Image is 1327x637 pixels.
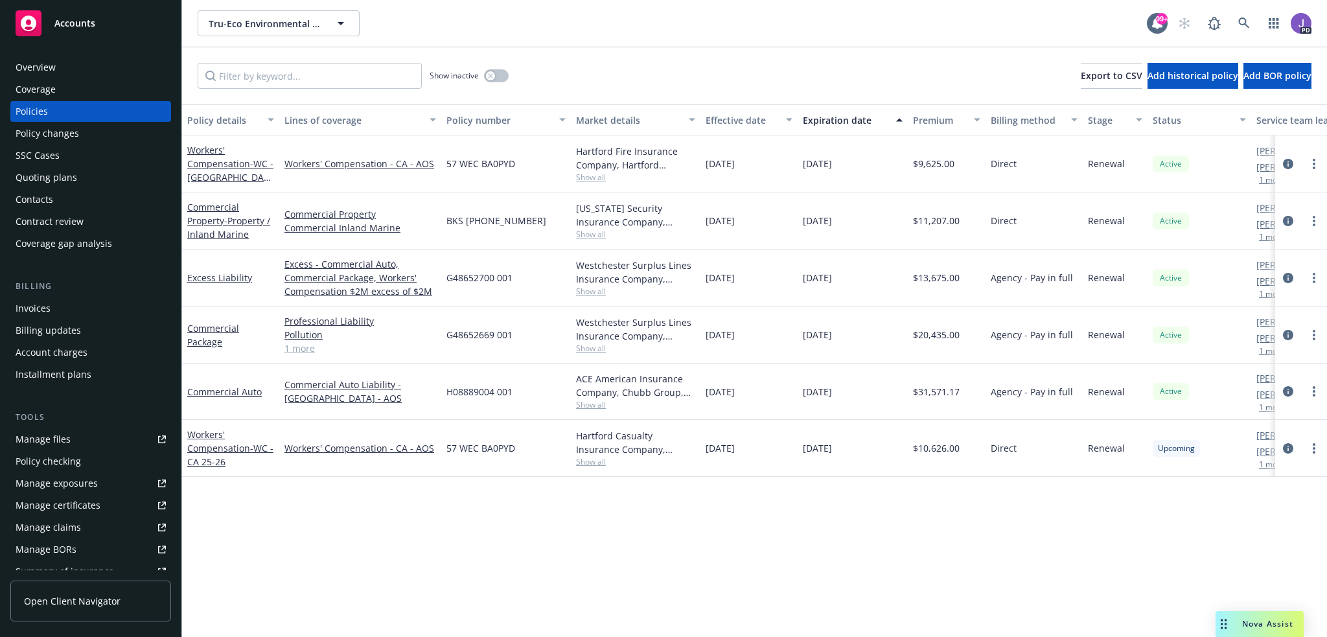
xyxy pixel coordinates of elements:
div: Stage [1088,113,1128,127]
span: G48652669 001 [446,328,513,342]
a: circleInformation [1280,270,1296,286]
div: Manage certificates [16,495,100,516]
button: 1 more [1259,233,1285,241]
span: Add historical policy [1148,69,1238,82]
span: Agency - Pay in full [991,385,1073,399]
a: Policy changes [10,123,171,144]
a: Installment plans [10,364,171,385]
span: G48652700 001 [446,271,513,284]
span: Direct [991,441,1017,455]
span: [DATE] [803,385,832,399]
div: Manage claims [16,517,81,538]
a: SSC Cases [10,145,171,166]
img: photo [1291,13,1311,34]
div: Policy checking [16,451,81,472]
span: [DATE] [706,441,735,455]
a: Coverage [10,79,171,100]
div: ACE American Insurance Company, Chubb Group, Amwins [576,372,695,399]
a: Commercial Property [187,201,270,240]
div: Quoting plans [16,167,77,188]
a: Workers' Compensation [187,144,273,197]
button: Billing method [986,104,1083,135]
div: Policies [16,101,48,122]
span: 57 WEC BA0PYD [446,441,515,455]
a: Search [1231,10,1257,36]
div: Billing updates [16,320,81,341]
span: Agency - Pay in full [991,328,1073,342]
a: Manage exposures [10,473,171,494]
button: Market details [571,104,700,135]
a: more [1306,156,1322,172]
a: Billing updates [10,320,171,341]
div: Hartford Fire Insurance Company, Hartford Insurance Group [576,145,695,172]
span: Renewal [1088,328,1125,342]
span: Renewal [1088,441,1125,455]
span: Show all [576,456,695,467]
span: Renewal [1088,271,1125,284]
div: Westchester Surplus Lines Insurance Company, Chubb Group, Amwins [576,316,695,343]
span: Show all [576,172,695,183]
span: Show all [576,286,695,297]
a: Start snowing [1171,10,1197,36]
span: [DATE] [803,214,832,227]
a: Policy checking [10,451,171,472]
div: Invoices [16,298,51,319]
div: Installment plans [16,364,91,385]
span: 57 WEC BA0PYD [446,157,515,170]
span: H08889004 001 [446,385,513,399]
div: Status [1153,113,1232,127]
div: Lines of coverage [284,113,422,127]
button: 1 more [1259,461,1285,469]
span: [DATE] [803,271,832,284]
span: $20,435.00 [913,328,960,342]
div: Manage exposures [16,473,98,494]
div: Contacts [16,189,53,210]
span: Direct [991,214,1017,227]
a: more [1306,327,1322,343]
div: Billing [10,280,171,293]
a: Account charges [10,342,171,363]
div: Hartford Casualty Insurance Company, Hartford Insurance Group [576,429,695,456]
a: Professional Liability [284,314,436,328]
span: Show all [576,343,695,354]
span: $11,207.00 [913,214,960,227]
span: [DATE] [706,328,735,342]
a: Coverage gap analysis [10,233,171,254]
input: Filter by keyword... [198,63,422,89]
a: more [1306,270,1322,286]
a: circleInformation [1280,384,1296,399]
div: Billing method [991,113,1063,127]
button: 1 more [1259,404,1285,411]
a: circleInformation [1280,327,1296,343]
div: 99+ [1156,11,1168,23]
span: $9,625.00 [913,157,954,170]
span: Export to CSV [1081,69,1142,82]
button: Policy details [182,104,279,135]
span: Direct [991,157,1017,170]
span: Renewal [1088,157,1125,170]
span: Active [1158,329,1184,341]
span: Show all [576,229,695,240]
div: Tools [10,411,171,424]
button: Expiration date [798,104,908,135]
div: SSC Cases [16,145,60,166]
button: Policy number [441,104,571,135]
a: Accounts [10,5,171,41]
span: - WC - [GEOGRAPHIC_DATA] [187,157,273,197]
div: Overview [16,57,56,78]
span: Upcoming [1158,443,1195,454]
div: Coverage gap analysis [16,233,112,254]
a: Excess - Commercial Auto, Commercial Package, Workers' Compensation $2M excess of $2M [284,257,436,298]
div: Manage BORs [16,539,76,560]
a: Pollution [284,328,436,342]
a: Commercial Package [187,322,239,348]
a: Commercial Auto Liability - [GEOGRAPHIC_DATA] - AOS [284,378,436,405]
span: Open Client Navigator [24,594,121,608]
a: Commercial Inland Marine [284,221,436,235]
div: Summary of insurance [16,561,114,582]
div: Coverage [16,79,56,100]
a: Report a Bug [1201,10,1227,36]
span: Active [1158,215,1184,227]
span: Add BOR policy [1243,69,1311,82]
span: BKS [PHONE_NUMBER] [446,214,546,227]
